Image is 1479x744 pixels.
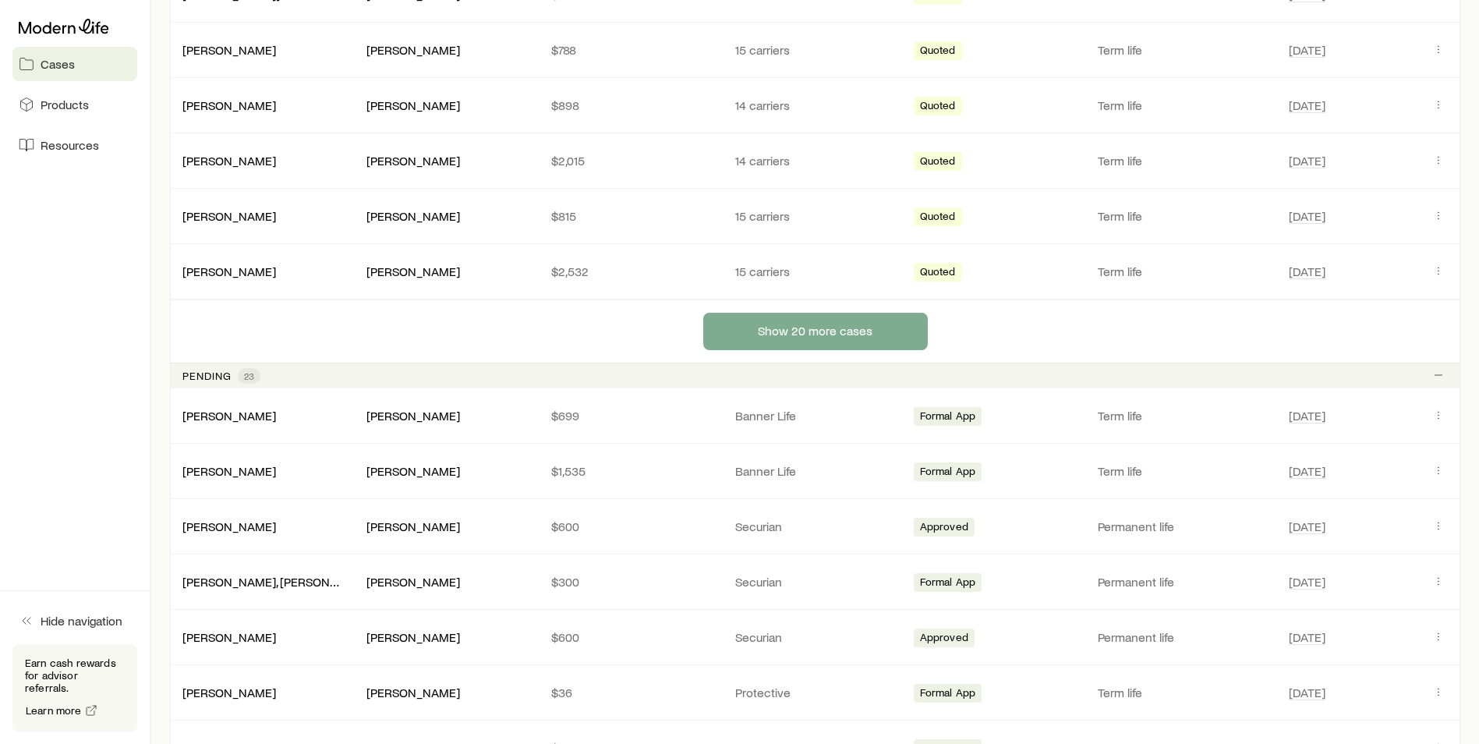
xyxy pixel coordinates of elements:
div: [PERSON_NAME] [182,629,276,646]
p: 14 carriers [735,97,894,113]
span: Quoted [920,154,956,171]
div: [PERSON_NAME] [366,97,460,114]
p: Term life [1098,463,1269,479]
div: [PERSON_NAME] [182,208,276,225]
span: [DATE] [1289,408,1325,423]
div: [PERSON_NAME] [366,463,460,480]
span: Approved [920,520,968,537]
span: Formal App [920,465,976,481]
p: $2,532 [551,264,710,279]
span: [DATE] [1289,463,1325,479]
a: [PERSON_NAME], [PERSON_NAME] [182,574,373,589]
span: Cases [41,56,75,72]
span: Hide navigation [41,613,122,629]
span: [DATE] [1289,574,1325,590]
div: [PERSON_NAME] [182,264,276,280]
p: Term life [1098,153,1269,168]
p: Term life [1098,685,1269,700]
span: [DATE] [1289,208,1325,224]
p: 15 carriers [735,264,894,279]
a: [PERSON_NAME] [182,208,276,223]
span: Quoted [920,99,956,115]
span: Quoted [920,210,956,226]
span: Formal App [920,686,976,703]
span: Resources [41,137,99,153]
div: [PERSON_NAME] [366,519,460,535]
span: [DATE] [1289,519,1325,534]
div: [PERSON_NAME] [366,153,460,169]
a: [PERSON_NAME] [182,264,276,278]
p: Securian [735,629,894,645]
div: [PERSON_NAME] [182,97,276,114]
p: Securian [735,574,894,590]
p: Protective [735,685,894,700]
p: Term life [1098,408,1269,423]
div: [PERSON_NAME] [366,42,460,58]
span: [DATE] [1289,153,1325,168]
div: [PERSON_NAME] [366,629,460,646]
span: 23 [244,370,254,382]
p: Term life [1098,264,1269,279]
div: [PERSON_NAME] [366,574,460,590]
p: Permanent life [1098,519,1269,534]
p: $815 [551,208,710,224]
div: [PERSON_NAME] [182,519,276,535]
a: Cases [12,47,137,81]
p: $788 [551,42,710,58]
p: $36 [551,685,710,700]
span: Quoted [920,265,956,282]
span: [DATE] [1289,264,1325,279]
a: [PERSON_NAME] [182,153,276,168]
a: [PERSON_NAME] [182,519,276,533]
a: Resources [12,128,137,162]
button: Hide navigation [12,604,137,638]
span: Quoted [920,44,956,60]
span: [DATE] [1289,629,1325,645]
div: [PERSON_NAME] [366,264,460,280]
span: Learn more [26,705,82,716]
p: 15 carriers [735,42,894,58]
div: [PERSON_NAME] [182,463,276,480]
p: Term life [1098,42,1269,58]
p: $2,015 [551,153,710,168]
span: Formal App [920,409,976,426]
div: [PERSON_NAME], [PERSON_NAME] [182,574,341,590]
p: Earn cash rewards for advisor referrals. [25,657,125,694]
a: [PERSON_NAME] [182,97,276,112]
p: Permanent life [1098,629,1269,645]
div: [PERSON_NAME] [366,208,460,225]
div: [PERSON_NAME] [182,685,276,701]
p: Permanent life [1098,574,1269,590]
p: $600 [551,519,710,534]
span: [DATE] [1289,685,1325,700]
a: [PERSON_NAME] [182,463,276,478]
p: Pending [182,370,232,382]
p: Banner Life [735,408,894,423]
p: Banner Life [735,463,894,479]
p: $1,535 [551,463,710,479]
p: Securian [735,519,894,534]
div: [PERSON_NAME] [182,42,276,58]
p: $898 [551,97,710,113]
p: $699 [551,408,710,423]
p: $600 [551,629,710,645]
div: [PERSON_NAME] [182,408,276,424]
p: 15 carriers [735,208,894,224]
p: $300 [551,574,710,590]
div: Earn cash rewards for advisor referrals.Learn more [12,644,137,732]
div: [PERSON_NAME] [366,408,460,424]
a: [PERSON_NAME] [182,685,276,700]
a: Products [12,87,137,122]
div: [PERSON_NAME] [182,153,276,169]
span: Approved [920,631,968,647]
p: Term life [1098,97,1269,113]
a: [PERSON_NAME] [182,408,276,423]
a: [PERSON_NAME] [182,629,276,644]
a: [PERSON_NAME] [182,42,276,57]
p: 14 carriers [735,153,894,168]
div: [PERSON_NAME] [366,685,460,701]
button: Show 20 more cases [703,313,928,350]
span: Formal App [920,576,976,592]
span: Products [41,97,89,112]
span: [DATE] [1289,97,1325,113]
